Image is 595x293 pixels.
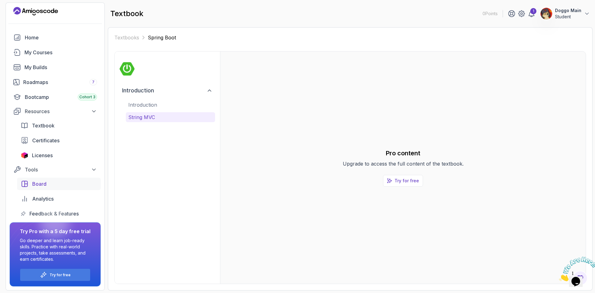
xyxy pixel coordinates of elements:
[10,31,101,44] a: home
[24,64,97,71] div: My Builds
[114,34,139,41] a: Textbooks
[92,80,95,85] span: 7
[528,10,535,17] a: 1
[10,61,101,73] a: builds
[24,49,97,56] div: My Courses
[343,160,464,167] p: Upgrade to access the full content of the textbook.
[555,14,581,20] p: Student
[557,254,595,284] iframe: chat widget
[32,152,53,159] span: Licenses
[483,11,498,17] p: 0 Points
[383,175,423,187] a: Try for free
[120,61,134,76] img: spring-boot logo
[17,149,101,162] a: licenses
[32,137,59,144] span: Certificates
[540,7,590,20] button: user profile imageDoggo MainStudent
[21,152,28,158] img: jetbrains icon
[17,178,101,190] a: board
[2,2,41,27] img: Chat attention grabber
[2,2,5,8] span: 1
[120,84,215,97] button: Introduction
[394,178,419,184] p: Try for free
[10,164,101,175] button: Tools
[17,134,101,147] a: certificates
[10,46,101,59] a: courses
[79,95,95,100] span: Cohort 3
[122,86,154,95] h2: Introduction
[25,34,97,41] div: Home
[17,119,101,132] a: textbook
[23,78,97,86] div: Roadmaps
[25,93,97,101] div: Bootcamp
[148,34,176,41] span: Spring Boot
[530,8,536,14] div: 1
[20,238,90,262] p: Go deeper and learn job-ready skills. Practice with real-world projects, take assessments, and ea...
[555,7,581,14] p: Doggo Main
[20,269,90,281] button: Try for free
[29,210,79,217] span: Feedback & Features
[25,166,97,173] div: Tools
[540,8,552,20] img: user profile image
[32,195,54,202] span: Analytics
[10,91,101,103] a: bootcamp
[32,122,55,129] span: Textbook
[50,273,71,277] a: Try for free
[110,9,143,19] h2: textbook
[128,113,213,121] p: String MVC
[17,193,101,205] a: analytics
[25,108,97,115] div: Resources
[126,112,215,122] button: String MVC
[128,101,213,109] p: Introduction
[32,180,46,188] span: Board
[10,106,101,117] button: Resources
[13,6,58,16] a: Landing page
[17,207,101,220] a: feedback
[126,100,215,110] button: Introduction
[343,149,464,158] h2: Pro content
[10,76,101,88] a: roadmaps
